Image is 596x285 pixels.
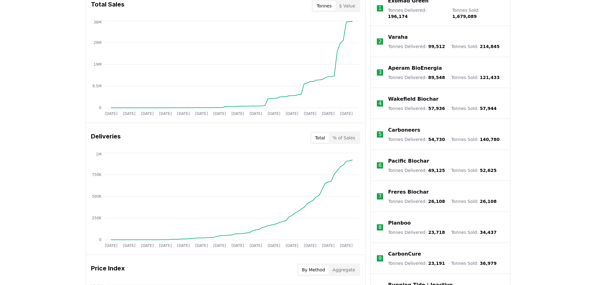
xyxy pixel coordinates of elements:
[388,43,445,50] p: Tonnes Delivered :
[268,243,280,248] tspan: [DATE]
[378,38,382,45] p: 2
[304,243,317,248] tspan: [DATE]
[378,69,382,76] p: 3
[96,152,102,156] tspan: 1M
[322,243,335,248] tspan: [DATE]
[250,243,262,248] tspan: [DATE]
[451,260,496,266] p: Tonnes Sold :
[480,230,497,235] span: 34,437
[378,224,382,231] p: 8
[388,33,408,41] a: Varaha
[286,243,298,248] tspan: [DATE]
[322,112,335,116] tspan: [DATE]
[480,199,497,204] span: 26,108
[329,265,359,275] button: Aggregate
[93,41,102,45] tspan: 29M
[428,106,445,111] span: 57,936
[451,198,496,204] p: Tonnes Sold :
[451,43,499,50] p: Tonnes Sold :
[452,7,504,20] p: Tonnes Sold :
[388,126,420,134] a: Carboneers
[93,62,102,67] tspan: 19M
[378,255,382,262] p: 9
[480,75,500,80] span: 121,433
[388,157,429,165] a: Pacific Biochar
[378,162,382,169] p: 6
[105,112,118,116] tspan: [DATE]
[428,44,445,49] span: 99,512
[452,14,477,19] span: 1,679,089
[92,194,102,199] tspan: 500K
[378,100,382,107] p: 4
[451,136,499,142] p: Tonnes Sold :
[99,238,102,242] tspan: 0
[428,230,445,235] span: 23,718
[177,243,190,248] tspan: [DATE]
[388,74,445,81] p: Tonnes Delivered :
[388,105,445,112] p: Tonnes Delivered :
[268,112,280,116] tspan: [DATE]
[388,167,445,173] p: Tonnes Delivered :
[123,243,136,248] tspan: [DATE]
[232,243,244,248] tspan: [DATE]
[92,173,102,177] tspan: 750K
[286,112,298,116] tspan: [DATE]
[195,112,208,116] tspan: [DATE]
[177,112,190,116] tspan: [DATE]
[329,133,359,143] button: % of Sales
[159,243,172,248] tspan: [DATE]
[480,168,497,173] span: 52,625
[451,105,496,112] p: Tonnes Sold :
[92,216,102,220] tspan: 250K
[93,84,102,88] tspan: 9.5M
[213,112,226,116] tspan: [DATE]
[388,250,421,258] a: CarbonCure
[105,243,118,248] tspan: [DATE]
[378,5,382,12] p: 1
[313,1,335,11] button: Tonnes
[388,14,408,19] span: 196,174
[141,112,154,116] tspan: [DATE]
[428,168,445,173] span: 49,125
[388,136,445,142] p: Tonnes Delivered :
[388,188,429,196] a: Freres Biochar
[451,74,499,81] p: Tonnes Sold :
[123,112,136,116] tspan: [DATE]
[159,112,172,116] tspan: [DATE]
[195,243,208,248] tspan: [DATE]
[480,261,497,266] span: 36,979
[141,243,154,248] tspan: [DATE]
[91,264,125,276] h3: Price Index
[428,199,445,204] span: 26,108
[378,131,382,138] p: 5
[388,64,442,72] a: Aperam BioEnergia
[311,133,329,143] button: Total
[428,137,445,142] span: 54,730
[93,20,102,24] tspan: 38M
[480,44,500,49] span: 214,845
[298,265,329,275] button: By Method
[428,75,445,80] span: 89,548
[388,7,446,20] p: Tonnes Delivered :
[480,137,500,142] span: 140,780
[250,112,262,116] tspan: [DATE]
[213,243,226,248] tspan: [DATE]
[388,260,445,266] p: Tonnes Delivered :
[378,193,382,200] p: 7
[388,95,438,103] a: Wakefield Biochar
[99,106,102,110] tspan: 0
[388,219,411,227] a: Planboo
[388,229,445,235] p: Tonnes Delivered :
[340,243,353,248] tspan: [DATE]
[91,132,121,144] h3: Deliveries
[232,112,244,116] tspan: [DATE]
[388,198,445,204] p: Tonnes Delivered :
